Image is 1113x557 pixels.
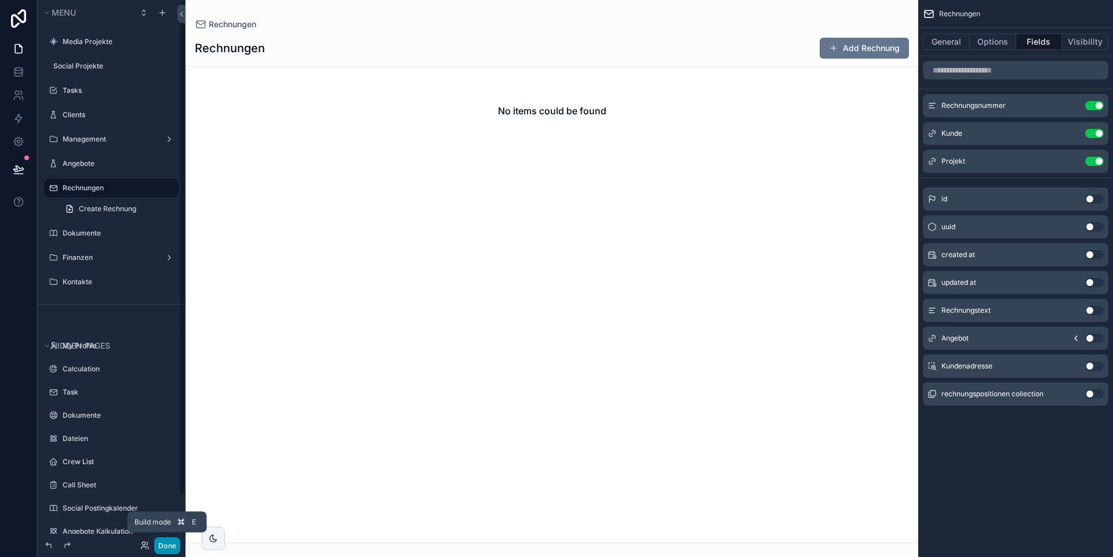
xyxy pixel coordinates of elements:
h2: No items could be found [498,104,606,118]
a: Rechnungen [195,19,256,30]
span: updated at [941,278,976,287]
span: Build mode [134,518,171,527]
label: Dokumente [63,411,172,420]
button: Visibility [1062,34,1108,50]
label: Rechnungen [63,183,172,193]
button: Hidden pages [42,338,174,354]
label: Angebote Kalkulation [63,527,172,536]
label: Media Projekte [63,37,172,46]
button: Fields [1016,34,1063,50]
button: Options [970,34,1016,50]
span: rechnungspositionen collection [941,389,1043,399]
label: Task [63,388,172,397]
button: Add Rechnung [820,38,909,59]
label: Kontakte [63,277,172,287]
label: Clients [63,110,172,120]
label: Management [63,135,155,144]
span: Angebot [941,334,969,343]
label: Social Postingkalender [63,504,172,513]
span: Projekt [941,157,965,166]
label: Tasks [63,86,172,95]
span: Rechnungsnummer [941,101,1006,110]
button: General [923,34,970,50]
label: Dokumente [63,229,172,238]
span: Rechnungen [939,9,980,19]
label: Finanzen [63,253,155,262]
span: Rechnungstext [941,306,991,315]
label: Social Projekte [53,62,172,71]
span: Create Rechnung [79,204,136,214]
label: Angebote [63,159,172,168]
span: Kundenadresse [941,361,992,371]
span: created at [941,250,975,259]
label: Dateien [63,434,172,443]
span: id [941,194,947,204]
label: Call Sheet [63,480,172,490]
button: Done [154,537,180,554]
a: Create Rechnung [58,200,179,218]
button: Menu [42,5,132,21]
span: uuid [941,222,955,232]
label: Crew List [63,457,172,466]
h1: Rechnungen [195,40,265,56]
label: Calculation [63,364,172,374]
label: My Profile [63,341,172,350]
span: Menu [52,8,76,17]
span: E [190,518,199,527]
span: Rechnungen [209,19,256,30]
span: Kunde [941,129,962,138]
